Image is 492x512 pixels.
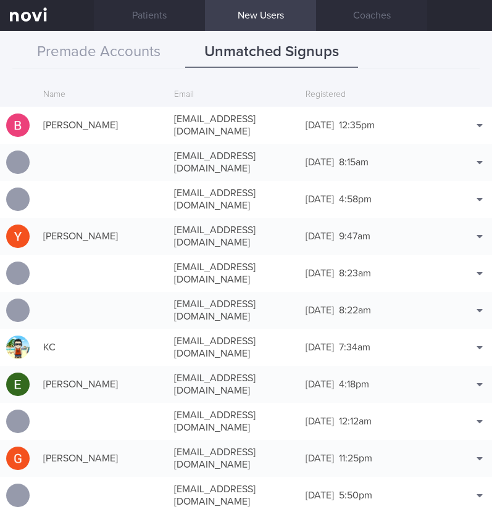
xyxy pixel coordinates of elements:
[306,342,334,352] span: [DATE]
[168,440,299,477] div: [EMAIL_ADDRESS][DOMAIN_NAME]
[168,218,299,255] div: [EMAIL_ADDRESS][DOMAIN_NAME]
[339,342,370,352] span: 7:34am
[37,83,168,107] div: Name
[37,224,168,249] div: [PERSON_NAME]
[306,120,334,130] span: [DATE]
[168,366,299,403] div: [EMAIL_ADDRESS][DOMAIN_NAME]
[299,83,430,107] div: Registered
[306,194,334,204] span: [DATE]
[339,416,372,426] span: 12:12am
[37,113,168,138] div: [PERSON_NAME]
[168,292,299,329] div: [EMAIL_ADDRESS][DOMAIN_NAME]
[168,107,299,144] div: [EMAIL_ADDRESS][DOMAIN_NAME]
[339,305,371,315] span: 8:22am
[306,268,334,278] span: [DATE]
[168,255,299,292] div: [EMAIL_ADDRESS][DOMAIN_NAME]
[339,490,372,500] span: 5:50pm
[168,144,299,181] div: [EMAIL_ADDRESS][DOMAIN_NAME]
[185,37,358,68] button: Unmatched Signups
[339,157,369,167] span: 8:15am
[306,305,334,315] span: [DATE]
[339,231,370,241] span: 9:47am
[37,335,168,360] div: KC
[339,453,372,463] span: 11:25pm
[37,372,168,397] div: [PERSON_NAME]
[306,231,334,241] span: [DATE]
[339,194,372,204] span: 4:58pm
[339,268,371,278] span: 8:23am
[168,329,299,366] div: [EMAIL_ADDRESS][DOMAIN_NAME]
[306,453,334,463] span: [DATE]
[306,416,334,426] span: [DATE]
[168,181,299,218] div: [EMAIL_ADDRESS][DOMAIN_NAME]
[168,83,299,107] div: Email
[306,379,334,389] span: [DATE]
[306,490,334,500] span: [DATE]
[339,120,375,130] span: 12:35pm
[306,157,334,167] span: [DATE]
[168,403,299,440] div: [EMAIL_ADDRESS][DOMAIN_NAME]
[339,379,369,389] span: 4:18pm
[37,446,168,471] div: [PERSON_NAME]
[12,37,185,68] button: Premade Accounts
